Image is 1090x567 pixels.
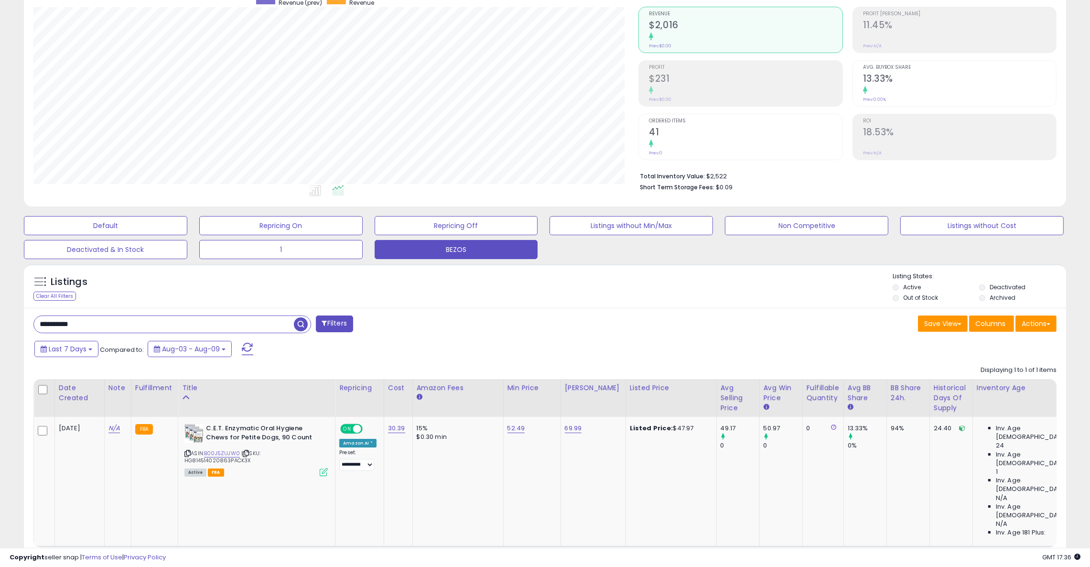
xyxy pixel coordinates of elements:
div: Min Price [507,383,557,393]
span: Inv. Age [DEMOGRAPHIC_DATA]: [996,476,1083,493]
div: Amazon AI * [339,439,377,447]
h2: 13.33% [863,73,1056,86]
a: 52.49 [507,424,525,433]
span: | SKU: HG814514020863PACK3X [184,449,260,464]
button: BEZOS [375,240,538,259]
span: Profit [PERSON_NAME] [863,11,1056,17]
div: Avg Selling Price [721,383,755,413]
span: N/A [996,494,1007,502]
button: Filters [316,316,353,332]
h5: Listings [51,275,87,289]
a: 30.39 [388,424,405,433]
div: Note [108,383,127,393]
span: All listings currently available for purchase on Amazon [184,469,206,477]
p: Listing States: [893,272,1066,281]
div: 0 [807,424,836,433]
span: Inv. Age [DEMOGRAPHIC_DATA]: [996,450,1083,468]
button: Listings without Min/Max [550,216,713,235]
h2: 11.45% [863,20,1056,33]
label: Out of Stock [903,294,938,302]
span: ROI [863,119,1056,124]
div: $0.30 min [417,433,496,441]
div: Preset: [339,449,377,471]
span: Aug-03 - Aug-09 [162,344,220,354]
div: Fulfillment [135,383,174,393]
div: Cost [388,383,409,393]
button: Non Competitive [725,216,888,235]
div: [PERSON_NAME] [565,383,622,393]
a: Terms of Use [82,553,122,562]
button: Deactivated & In Stock [24,240,187,259]
div: Historical Days Of Supply [934,383,969,413]
div: Avg Win Price [764,383,799,403]
div: $47.97 [630,424,709,433]
span: Profit [649,65,842,70]
span: Ordered Items [649,119,842,124]
div: 24.40 [934,424,965,433]
div: Avg BB Share [848,383,883,403]
div: Amazon Fees [417,383,499,393]
div: Title [182,383,331,393]
h2: 18.53% [863,127,1056,140]
small: Amazon Fees. [417,393,422,402]
div: 49.17 [721,424,759,433]
a: B00J5ZUJW0 [204,449,240,458]
div: ASIN: [184,424,328,475]
div: Listed Price [630,383,712,393]
b: Total Inventory Value: [640,172,705,180]
div: Clear All Filters [33,292,76,301]
small: FBA [135,424,153,435]
b: C.E.T. Enzymatic Oral Hygiene Chews for Petite Dogs, 90 Count [206,424,322,444]
div: 13.33% [848,424,886,433]
small: Avg BB Share. [848,403,853,412]
div: seller snap | | [10,553,166,562]
button: 1 [199,240,363,259]
span: 2025-08-17 17:36 GMT [1042,553,1080,562]
div: 0 [721,441,759,450]
b: Short Term Storage Fees: [640,183,714,191]
span: FBA [208,469,224,477]
span: Inv. Age [DEMOGRAPHIC_DATA]-180: [996,502,1083,520]
div: 0 [764,441,802,450]
small: Prev: $0.00 [649,43,671,49]
button: Repricing On [199,216,363,235]
span: Columns [975,319,1005,328]
h2: 41 [649,127,842,140]
div: 50.97 [764,424,802,433]
span: 1 [996,468,998,476]
span: 24 [996,441,1004,450]
li: $2,522 [640,170,1049,181]
div: Displaying 1 to 1 of 1 items [981,366,1057,375]
div: 94% [891,424,922,433]
small: Prev: $0.00 [649,97,671,102]
button: Listings without Cost [900,216,1064,235]
span: $0.09 [716,183,733,192]
span: Revenue [649,11,842,17]
div: Date Created [59,383,100,403]
div: Inventory Age [977,383,1087,393]
a: N/A [108,424,120,433]
small: Prev: 0 [649,150,662,156]
div: [DATE] [59,424,97,433]
span: ON [341,425,353,433]
small: Prev: N/A [863,43,882,49]
img: 51KGPXsFs7L._SL40_.jpg [184,424,204,443]
button: Columns [969,316,1014,332]
a: 69.99 [565,424,582,433]
button: Repricing Off [375,216,538,235]
span: N/A [996,520,1007,528]
span: Avg. Buybox Share [863,65,1056,70]
small: Prev: 0.00% [863,97,886,102]
button: Last 7 Days [34,341,98,357]
button: Default [24,216,187,235]
small: Prev: N/A [863,150,882,156]
div: Fulfillable Quantity [807,383,840,403]
h2: $231 [649,73,842,86]
h2: $2,016 [649,20,842,33]
a: Privacy Policy [124,553,166,562]
label: Archived [990,294,1015,302]
button: Aug-03 - Aug-09 [148,341,232,357]
label: Deactivated [990,283,1025,291]
span: Inv. Age [DEMOGRAPHIC_DATA]: [996,424,1083,441]
span: Inv. Age 181 Plus: [996,528,1046,537]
